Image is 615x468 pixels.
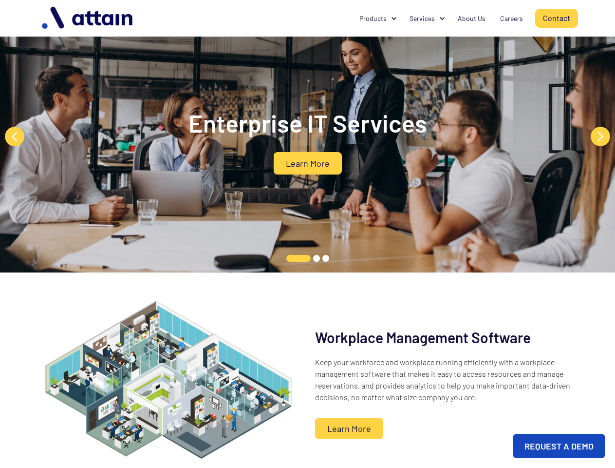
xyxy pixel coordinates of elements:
button: 2 of 3 [313,255,320,262]
h2: Enterprise IT Services [113,108,503,137]
div: Services [410,14,435,23]
a: About Us [450,9,493,28]
button: Next [591,127,610,146]
a: Careers [493,9,530,28]
a: Contact [535,9,578,28]
div: About Us [458,14,485,23]
div: Services [402,9,450,28]
button: 1 of 3 [286,255,311,262]
button: Previous [5,127,24,146]
img: logo [37,3,139,34]
div: Products [359,14,387,23]
div: Products [352,9,402,28]
a: Learn More [274,152,342,175]
a: REQUEST A DEMO [513,434,605,458]
div: Careers [500,14,523,23]
a: Learn More [315,418,383,439]
p: Keep your workforce and workplace running efficiently with a workplace management software that m... [315,356,578,403]
h2: Workplace Management Software [315,328,531,347]
button: 3 of 3 [322,255,329,262]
